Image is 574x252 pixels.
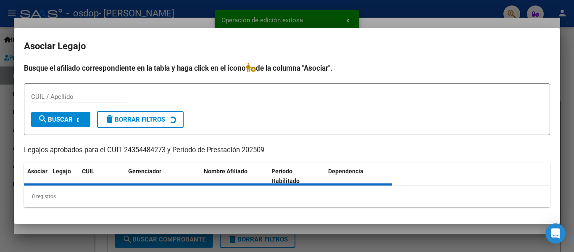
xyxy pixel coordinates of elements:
span: Legajo [53,168,71,175]
h4: Busque el afiliado correspondiente en la tabla y haga click en el ícono de la columna "Asociar". [24,63,550,74]
span: Asociar [27,168,47,175]
datatable-header-cell: CUIL [79,162,125,190]
span: CUIL [82,168,95,175]
span: Buscar [38,116,73,123]
span: Dependencia [328,168,363,175]
datatable-header-cell: Asociar [24,162,49,190]
div: Open Intercom Messenger [545,223,566,244]
span: Gerenciador [128,168,161,175]
div: 0 registros [24,186,550,207]
h2: Asociar Legajo [24,38,550,54]
span: Borrar Filtros [105,116,165,123]
button: Borrar Filtros [97,111,184,128]
button: Buscar [31,112,90,127]
span: Nombre Afiliado [204,168,248,175]
datatable-header-cell: Legajo [49,162,79,190]
span: Periodo Habilitado [271,168,300,184]
datatable-header-cell: Dependencia [325,162,392,190]
datatable-header-cell: Gerenciador [125,162,200,190]
p: Legajos aprobados para el CUIT 24354484273 y Período de Prestación 202509 [24,145,550,156]
datatable-header-cell: Nombre Afiliado [200,162,268,190]
mat-icon: delete [105,114,115,124]
datatable-header-cell: Periodo Habilitado [268,162,325,190]
mat-icon: search [38,114,48,124]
